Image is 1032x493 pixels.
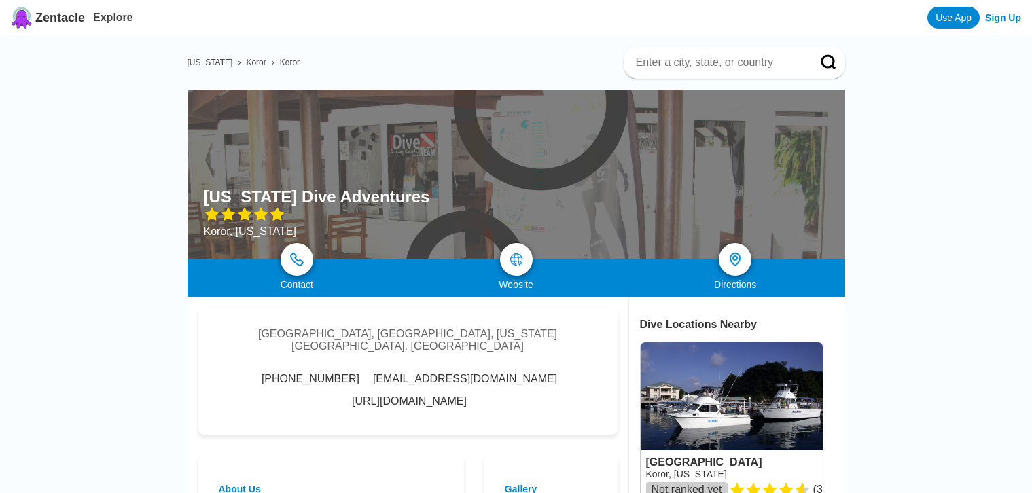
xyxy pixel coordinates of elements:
[204,225,430,238] div: Koror, [US_STATE]
[280,58,300,67] a: Koror
[262,373,359,385] span: [PHONE_NUMBER]
[500,243,533,276] a: map
[646,469,727,479] a: Koror, [US_STATE]
[719,243,751,276] a: directions
[985,12,1021,23] a: Sign Up
[188,58,233,67] a: [US_STATE]
[204,187,430,206] h1: [US_STATE] Dive Adventures
[11,7,33,29] img: Zentacle logo
[93,12,133,23] a: Explore
[219,328,597,352] div: [GEOGRAPHIC_DATA], [GEOGRAPHIC_DATA], [US_STATE][GEOGRAPHIC_DATA], [GEOGRAPHIC_DATA]
[635,56,802,69] input: Enter a city, state, or country
[510,253,523,266] img: map
[272,58,274,67] span: ›
[246,58,266,67] a: Koror
[188,279,407,290] div: Contact
[406,279,626,290] div: Website
[927,7,980,29] a: Use App
[640,318,845,331] div: Dive Locations Nearby
[626,279,845,290] div: Directions
[352,395,467,407] a: [URL][DOMAIN_NAME]
[238,58,241,67] span: ›
[290,253,304,266] img: phone
[35,11,85,25] span: Zentacle
[11,7,85,29] a: Zentacle logoZentacle
[373,373,557,385] span: [EMAIL_ADDRESS][DOMAIN_NAME]
[727,251,743,268] img: directions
